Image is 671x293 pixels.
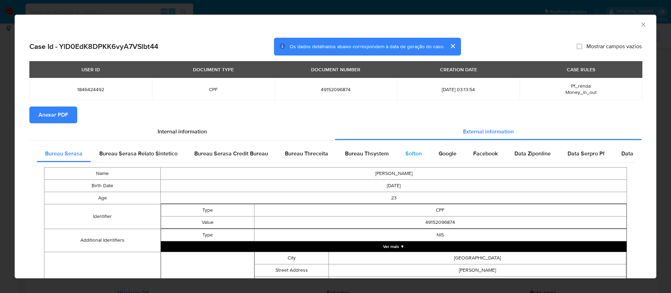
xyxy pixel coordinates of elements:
td: Additional Identifiers [44,229,161,252]
span: Money_in_out [565,89,597,96]
td: [GEOGRAPHIC_DATA] [329,252,626,264]
td: [PERSON_NAME] [161,167,627,180]
span: Data Serpro Pf [568,149,605,158]
td: City [254,252,329,264]
div: CREATION DATE [436,64,481,75]
input: Mostrar campos vazios [577,44,582,49]
div: Detailed external info [37,145,634,162]
td: Street Address [254,264,329,276]
span: Bureau Serasa Relato Sintetico [99,149,178,158]
span: External information [463,127,514,135]
td: NIS [254,229,626,241]
td: Postal Code [254,276,329,288]
div: USER ID [77,64,104,75]
button: cerrar [444,38,461,54]
td: [DATE] [161,180,627,192]
td: Name [44,167,161,180]
td: Type [161,229,254,241]
span: Bureau Serasa Credit Bureau [194,149,268,158]
td: Value [161,216,254,228]
span: [DATE] 03:13:54 [405,86,511,93]
span: Bureau Threceita [285,149,328,158]
button: Fechar a janela [640,21,646,27]
span: Anexar PDF [38,107,68,123]
td: Type [161,204,254,216]
span: Pf_renda [571,82,591,89]
td: CPF [254,204,626,216]
div: Detailed info [29,123,642,140]
span: Os dados detalhados abaixo correspondem à data de geração do caso. [290,43,444,50]
span: Mostrar campos vazios [586,43,642,50]
h2: Case Id - YlD0EdK8DPKK6vyA7VSlbt44 [29,42,158,51]
span: Data Serpro Pj [621,149,658,158]
span: Softon [405,149,422,158]
div: DOCUMENT TYPE [189,64,238,75]
td: 23 [161,192,627,204]
td: Identifier [44,204,161,229]
span: Internal information [158,127,207,135]
td: 49152096874 [254,216,626,228]
div: DOCUMENT NUMBER [307,64,365,75]
button: Anexar PDF [29,107,77,123]
td: Age [44,192,161,204]
span: 49152096874 [283,86,389,93]
div: closure-recommendation-modal [15,15,656,278]
td: Birth Date [44,180,161,192]
span: Data Ziponline [514,149,551,158]
span: 1846424492 [38,86,144,93]
td: 08382345 [329,276,626,288]
span: Bureau Thsystem [345,149,389,158]
td: [PERSON_NAME] [329,264,626,276]
span: Bureau Serasa [45,149,82,158]
span: Google [439,149,456,158]
div: CASE RULES [563,64,599,75]
span: Facebook [473,149,498,158]
span: CPF [160,86,266,93]
button: Expand array [161,241,627,252]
